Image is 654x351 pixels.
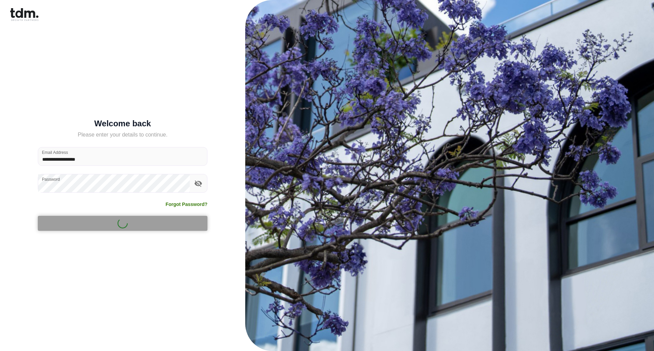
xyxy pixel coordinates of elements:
h5: Please enter your details to continue. [38,131,207,139]
label: Email Address [42,149,68,155]
label: Password [42,176,60,182]
button: toggle password visibility [192,178,204,189]
h5: Welcome back [38,120,207,127]
a: Forgot Password? [166,201,207,208]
